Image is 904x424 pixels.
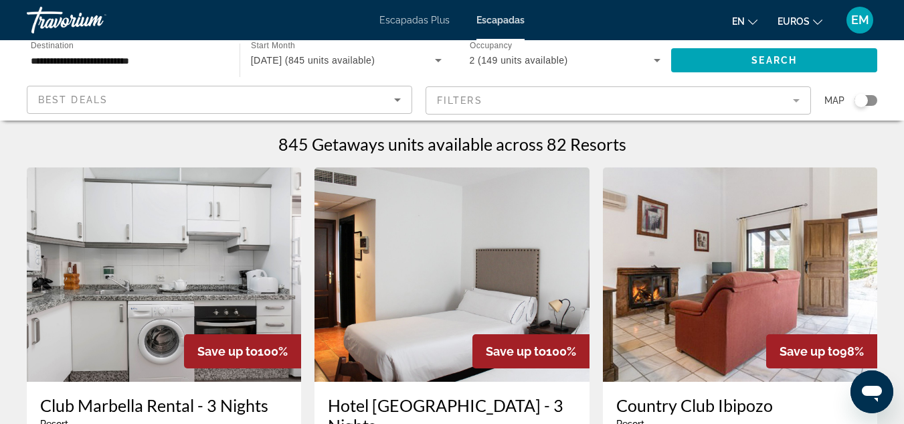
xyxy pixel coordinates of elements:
mat-select: Sort by [38,92,401,108]
button: Filter [426,86,811,115]
span: Start Month [251,42,295,50]
span: Save up to [780,344,840,358]
div: 100% [472,334,590,368]
iframe: Botón para iniciar la ventana de mensajería [850,370,893,413]
button: Search [671,48,877,72]
button: Cambiar moneda [778,11,822,31]
a: Escapadas [476,15,525,25]
a: Escapadas Plus [379,15,450,25]
img: 2404I01X.jpg [27,167,301,382]
div: 100% [184,334,301,368]
div: 98% [766,334,877,368]
font: euros [778,16,810,27]
span: Save up to [486,344,546,358]
span: Best Deals [38,94,108,105]
img: D792I01X.jpg [603,167,877,382]
h1: 845 Getaways units available across 82 Resorts [278,134,626,154]
span: Occupancy [470,42,512,50]
span: [DATE] (845 units available) [251,55,375,66]
a: Country Club Ibipozo [616,395,864,415]
a: Club Marbella Rental - 3 Nights [40,395,288,415]
span: Search [751,55,797,66]
a: Travorium [27,3,161,38]
span: Destination [31,41,74,50]
span: 2 (149 units available) [470,55,568,66]
button: Menú de usuario [842,6,877,34]
span: Map [824,91,844,110]
img: RW89I01X.jpg [314,167,589,382]
font: EM [851,13,869,27]
button: Cambiar idioma [732,11,757,31]
span: Save up to [197,344,258,358]
font: en [732,16,745,27]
